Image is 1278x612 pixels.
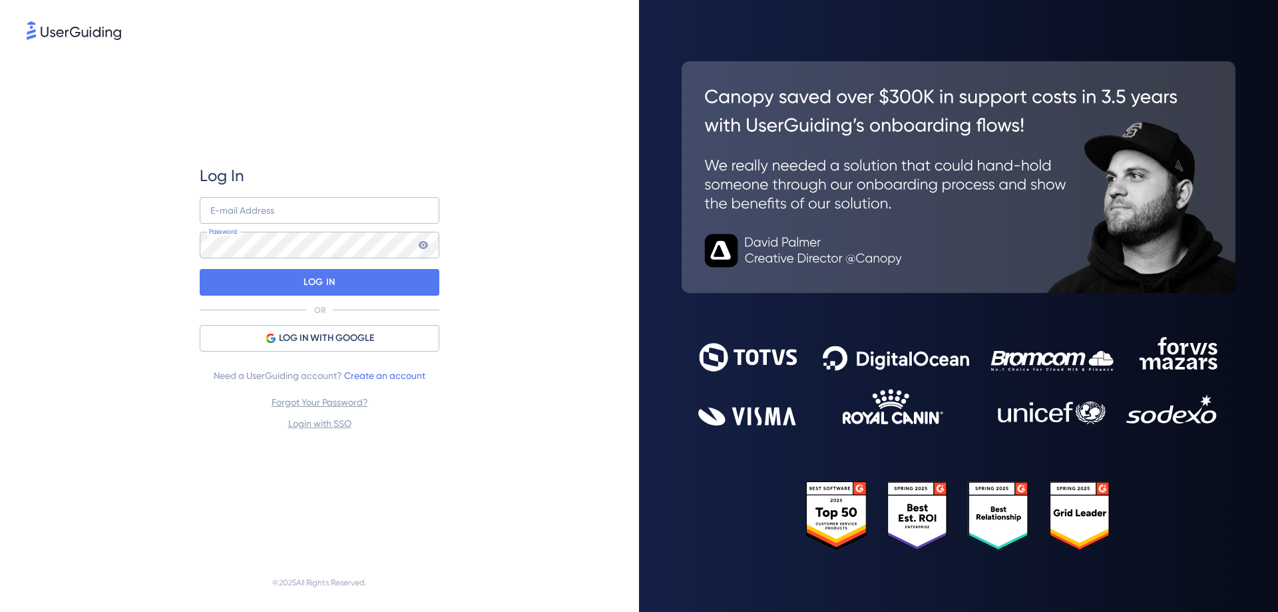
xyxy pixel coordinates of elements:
a: Forgot Your Password? [272,397,368,408]
span: Need a UserGuiding account? [214,368,425,384]
img: 8faab4ba6bc7696a72372aa768b0286c.svg [27,21,121,40]
img: 9302ce2ac39453076f5bc0f2f2ca889b.svg [698,337,1219,426]
a: Create an account [344,370,425,381]
img: 25303e33045975176eb484905ab012ff.svg [806,481,1111,551]
span: Log In [200,165,244,186]
a: Login with SSO [288,418,351,429]
p: OR [314,305,325,316]
span: © 2025 All Rights Reserved. [272,575,367,591]
p: LOG IN [304,272,335,293]
input: example@company.com [200,197,439,224]
img: 26c0aa7c25a843aed4baddd2b5e0fa68.svg [682,61,1235,293]
span: LOG IN WITH GOOGLE [279,330,374,346]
